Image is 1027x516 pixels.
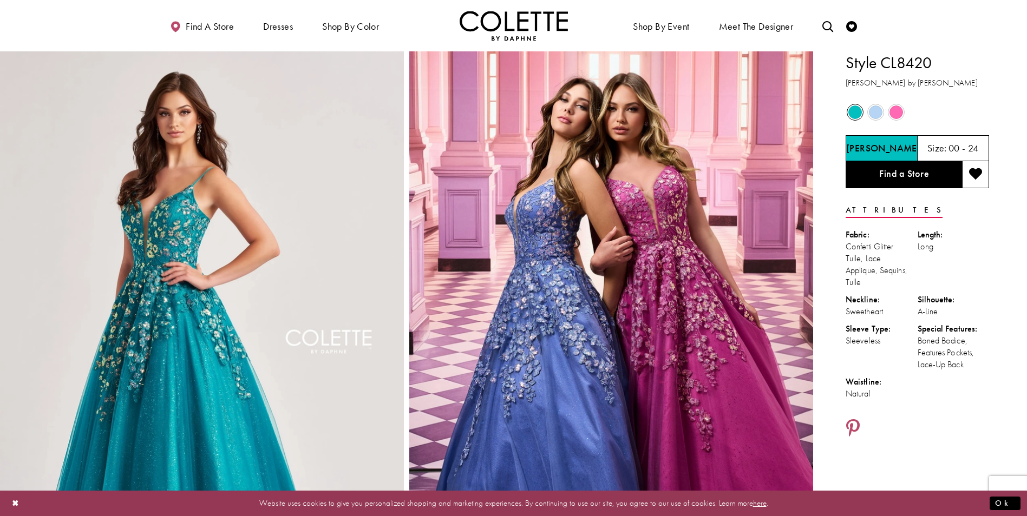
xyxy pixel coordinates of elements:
div: Fabric: [846,229,918,241]
h5: 00 - 24 [948,143,979,154]
div: Confetti Glitter Tulle, Lace Applique, Sequins, Tulle [846,241,918,288]
p: Website uses cookies to give you personalized shopping and marketing experiences. By continuing t... [78,496,949,511]
button: Close Dialog [6,494,25,513]
button: Add to wishlist [962,161,989,188]
div: Product color controls state depends on size chosen [846,102,989,122]
a: Attributes [846,202,943,218]
div: Waistline: [846,376,918,388]
div: Sleeveless [846,335,918,347]
div: Neckline: [846,294,918,306]
h1: Style CL8420 [846,51,989,74]
a: here [753,498,767,508]
h5: Chosen color [846,143,920,154]
a: Share using Pinterest - Opens in new tab [846,419,860,439]
div: A-Line [918,306,990,317]
div: Boned Bodice, Features Pockets, Lace-Up Back [918,335,990,371]
button: Submit Dialog [990,497,1021,510]
div: Sleeve Type: [846,323,918,335]
div: Natural [846,388,918,400]
a: Find a Store [846,161,962,188]
span: Size: [927,142,947,154]
div: Periwinkle [866,103,885,122]
div: Special Features: [918,323,990,335]
div: Long [918,241,990,253]
div: Pink [887,103,906,122]
div: Length: [918,229,990,241]
div: Jade [846,103,865,122]
div: Silhouette: [918,294,990,306]
div: Sweetheart [846,306,918,317]
h3: [PERSON_NAME] by [PERSON_NAME] [846,77,989,89]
